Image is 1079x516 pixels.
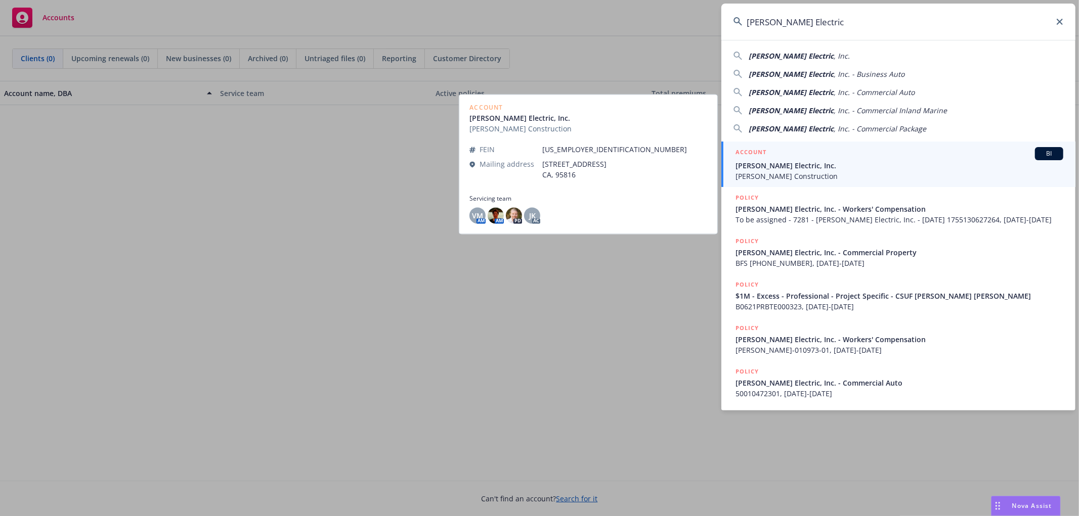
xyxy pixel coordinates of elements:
span: [PERSON_NAME] Electric [749,87,834,97]
span: , Inc. - Business Auto [834,69,904,79]
span: [PERSON_NAME] Electric [749,124,834,133]
a: POLICY[PERSON_NAME] Electric, Inc. - Workers' CompensationTo be assigned - 7281 - [PERSON_NAME] E... [721,187,1075,230]
span: [PERSON_NAME] Electric, Inc. [736,160,1063,171]
h5: POLICY [736,323,759,333]
span: BFS [PHONE_NUMBER], [DATE]-[DATE] [736,258,1063,268]
span: Nova Assist [1012,501,1052,510]
a: POLICY[PERSON_NAME] Electric, Inc. - Commercial Auto50010472301, [DATE]-[DATE] [721,361,1075,404]
span: [PERSON_NAME] Construction [736,171,1063,181]
input: Search... [721,4,1075,40]
div: Drag to move [991,496,1004,515]
h5: POLICY [736,279,759,290]
span: B0621PRBTE000323, [DATE]-[DATE] [736,301,1063,312]
a: POLICY[PERSON_NAME] Electric, Inc. - Workers' Compensation[PERSON_NAME]-010973-01, [DATE]-[DATE] [721,317,1075,361]
span: [PERSON_NAME] Electric, Inc. - Commercial Auto [736,378,1063,388]
span: [PERSON_NAME] Electric [749,106,834,115]
span: [PERSON_NAME] Electric [749,69,834,79]
h5: POLICY [736,236,759,246]
h5: POLICY [736,193,759,203]
a: ACCOUNTBI[PERSON_NAME] Electric, Inc.[PERSON_NAME] Construction [721,142,1075,187]
h5: ACCOUNT [736,147,766,159]
span: , Inc. [834,51,850,61]
span: , Inc. - Commercial Auto [834,87,915,97]
span: [PERSON_NAME] Electric, Inc. - Workers' Compensation [736,334,1063,345]
span: [PERSON_NAME] Electric, Inc. - Workers' Compensation [736,204,1063,214]
span: [PERSON_NAME] Electric, Inc. - Commercial Property [736,247,1063,258]
span: [PERSON_NAME] Electric [749,51,834,61]
a: POLICY[PERSON_NAME] Electric, Inc. - Commercial PropertyBFS [PHONE_NUMBER], [DATE]-[DATE] [721,230,1075,274]
span: , Inc. - Commercial Inland Marine [834,106,947,115]
a: POLICY$1M - Excess - Professional - Project Specific - CSUF [PERSON_NAME] [PERSON_NAME]B0621PRBTE... [721,274,1075,317]
span: BI [1039,149,1059,158]
span: $1M - Excess - Professional - Project Specific - CSUF [PERSON_NAME] [PERSON_NAME] [736,291,1063,301]
span: 50010472301, [DATE]-[DATE] [736,388,1063,399]
h5: POLICY [736,366,759,377]
span: , Inc. - Commercial Package [834,124,926,133]
button: Nova Assist [991,496,1061,516]
span: [PERSON_NAME]-010973-01, [DATE]-[DATE] [736,345,1063,355]
span: To be assigned - 7281 - [PERSON_NAME] Electric, Inc. - [DATE] 1755130627264, [DATE]-[DATE] [736,214,1063,225]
